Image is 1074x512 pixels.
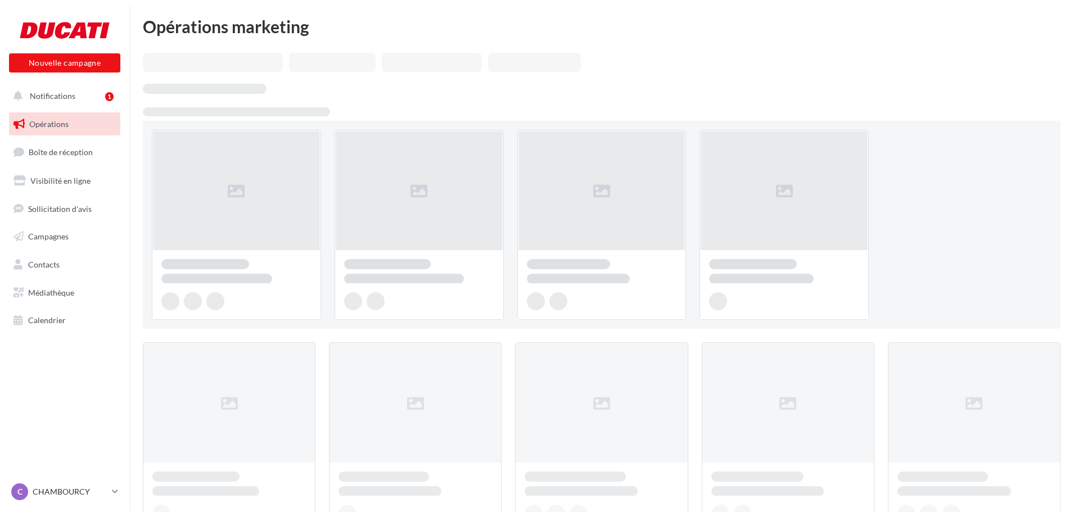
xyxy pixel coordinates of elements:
a: Sollicitation d'avis [7,197,123,221]
a: Calendrier [7,309,123,332]
span: Opérations [29,119,69,129]
a: Contacts [7,253,123,277]
a: Médiathèque [7,281,123,305]
div: 1 [105,92,114,101]
span: Campagnes [28,232,69,241]
span: Contacts [28,260,60,269]
span: Visibilité en ligne [30,176,91,185]
span: Calendrier [28,315,66,325]
div: Opérations marketing [143,18,1061,35]
p: CHAMBOURCY [33,486,107,497]
button: Notifications 1 [7,84,118,108]
span: Boîte de réception [29,147,93,157]
span: Médiathèque [28,288,74,297]
a: Visibilité en ligne [7,169,123,193]
a: Boîte de réception [7,140,123,164]
a: C CHAMBOURCY [9,481,120,502]
a: Opérations [7,112,123,136]
span: C [17,486,22,497]
a: Campagnes [7,225,123,248]
button: Nouvelle campagne [9,53,120,73]
span: Notifications [30,91,75,101]
span: Sollicitation d'avis [28,203,92,213]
